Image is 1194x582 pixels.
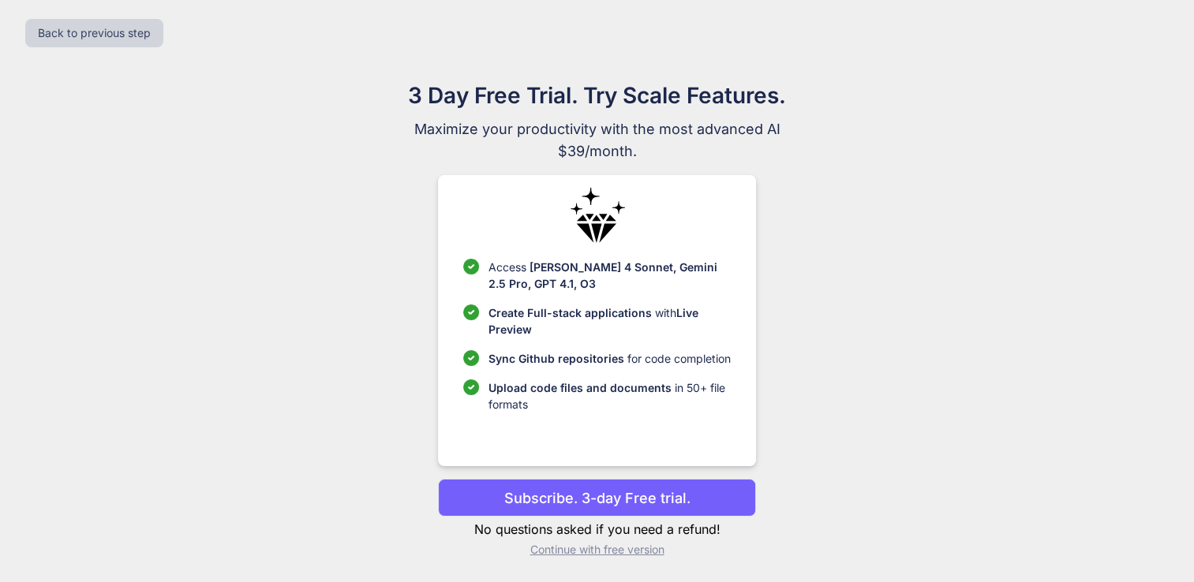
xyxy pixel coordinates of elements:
img: checklist [463,304,479,320]
span: Maximize your productivity with the most advanced AI [332,118,863,140]
h1: 3 Day Free Trial. Try Scale Features. [332,79,863,112]
span: Upload code files and documents [488,381,672,394]
span: [PERSON_NAME] 4 Sonnet, Gemini 2.5 Pro, GPT 4.1, O3 [488,260,717,290]
p: for code completion [488,350,731,367]
p: No questions asked if you need a refund! [438,520,756,539]
button: Subscribe. 3-day Free trial. [438,479,756,517]
p: in 50+ file formats [488,379,731,412]
span: Create Full-stack applications [488,306,655,319]
p: with [488,304,731,338]
p: Continue with free version [438,542,756,558]
img: checklist [463,259,479,274]
button: Back to previous step [25,19,163,47]
img: checklist [463,379,479,395]
span: $39/month. [332,140,863,162]
span: Sync Github repositories [488,352,624,365]
p: Subscribe. 3-day Free trial. [504,487,691,509]
img: checklist [463,350,479,366]
p: Access [488,259,731,292]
